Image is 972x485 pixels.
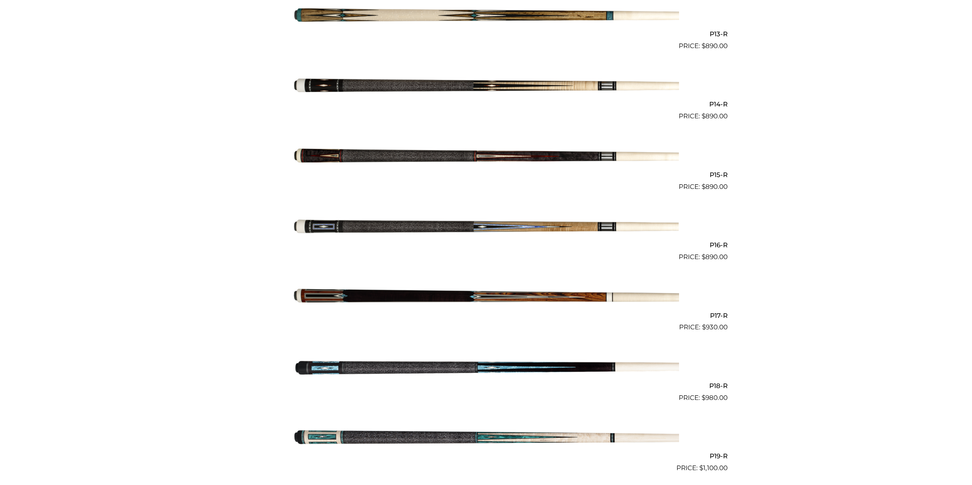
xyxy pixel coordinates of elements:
img: P17-R [293,265,679,329]
a: P16-R $890.00 [245,195,728,262]
img: P16-R [293,195,679,259]
span: $ [699,464,703,472]
bdi: 890.00 [702,112,728,120]
span: $ [702,42,705,50]
h2: P16-R [245,238,728,252]
h2: P17-R [245,308,728,322]
img: P19-R [293,406,679,470]
bdi: 890.00 [702,183,728,190]
bdi: 890.00 [702,42,728,50]
span: $ [702,183,705,190]
a: P17-R $930.00 [245,265,728,332]
span: $ [702,112,705,120]
h2: P19-R [245,449,728,463]
a: P18-R $980.00 [245,335,728,403]
span: $ [702,323,706,331]
h2: P14-R [245,97,728,111]
h2: P15-R [245,168,728,182]
span: $ [702,253,705,261]
bdi: 980.00 [702,394,728,401]
img: P15-R [293,124,679,189]
bdi: 930.00 [702,323,728,331]
img: P18-R [293,335,679,400]
span: $ [702,394,705,401]
bdi: 890.00 [702,253,728,261]
a: P14-R $890.00 [245,54,728,121]
a: P19-R $1,100.00 [245,406,728,473]
h2: P18-R [245,379,728,393]
h2: P13-R [245,27,728,41]
bdi: 1,100.00 [699,464,728,472]
a: P15-R $890.00 [245,124,728,192]
img: P14-R [293,54,679,118]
